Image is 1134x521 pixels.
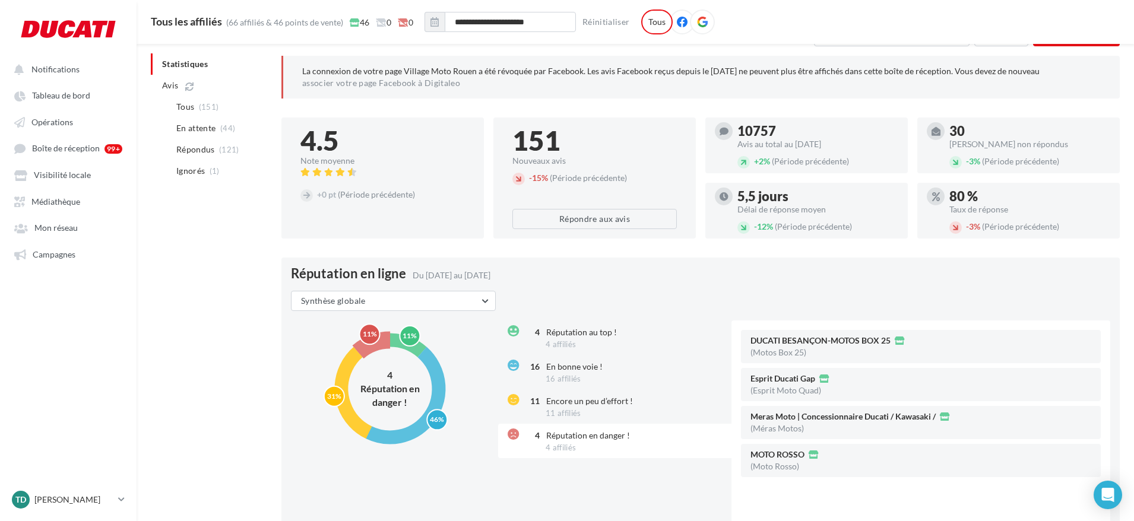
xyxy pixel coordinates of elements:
div: Tous [641,9,673,34]
div: Délai de réponse moyen [737,205,898,214]
div: Open Intercom Messenger [1094,481,1122,509]
span: Tableau de bord [32,91,90,101]
div: Note moyenne [300,157,465,165]
text: 11% [403,331,417,340]
a: Boîte de réception 99+ [7,137,129,159]
span: MOTO ROSSO [750,450,804,459]
p: La connexion de votre page Village Moto Rouen a été révoquée par Facebook. Les avis Facebook reçu... [302,65,1101,89]
div: 16 [525,361,540,373]
p: [PERSON_NAME] [34,494,113,506]
span: + [754,156,759,166]
a: associer votre page Facebook à Digitaleo [302,78,460,88]
text: 46% [430,415,444,424]
span: 2% [754,156,770,166]
div: (Moto Rosso) [750,462,799,471]
div: Taux de réponse [949,205,1110,214]
span: Avis [162,80,178,91]
span: Répondus [176,144,215,155]
div: Avis au total au [DATE] [737,140,898,148]
div: 5,5 jours [737,190,898,203]
span: (1) [210,166,220,176]
span: Ignorés [176,165,205,177]
span: Réputation en danger ! [546,430,630,440]
span: 3% [966,156,980,166]
div: 4 [525,326,540,338]
button: Synthèse globale [291,291,496,311]
span: 12% [754,221,773,231]
span: Campagnes [33,249,75,259]
a: Campagnes [7,243,129,265]
span: (44) [220,123,235,133]
span: DUCATI BESANÇON-MOTOS BOX 25 [750,336,891,345]
div: 80 % [949,190,1110,203]
span: 0 [376,17,391,28]
span: (Période précédente) [775,221,852,231]
span: Boîte de réception [32,144,100,154]
button: Répondre aux avis [512,209,677,229]
span: Médiathèque [31,196,80,207]
span: En bonne voie ! [546,361,603,371]
button: Réinitialiser [578,15,635,29]
div: (Méras Motos) [750,424,804,433]
span: Tous [176,101,194,113]
span: 0 [398,17,413,28]
span: Visibilité locale [34,170,91,180]
span: Meras Moto | Concessionnaire Ducati / Kawasaki / [750,412,936,421]
span: 0 pt [317,189,336,199]
span: 11 affiliés [546,408,581,418]
span: Esprit Ducati Gap [750,374,815,383]
a: Tableau de bord [7,84,129,106]
span: 4 affiliés [546,339,576,349]
div: Réputation en danger ! [354,382,426,409]
span: Notifications [31,64,80,74]
span: Opérations [31,117,73,127]
div: 4.5 [300,127,465,154]
a: Visibilité locale [7,164,129,185]
div: Nouveaux avis [512,157,677,165]
button: Notifications [7,58,125,80]
span: Réputation au top ! [546,327,617,337]
span: (151) [199,102,219,112]
span: TD [15,494,26,506]
div: 151 [512,127,677,154]
span: Réputation en ligne [291,267,406,280]
a: Médiathèque [7,190,129,212]
span: Du [DATE] au [DATE] [413,270,490,280]
span: 3% [966,221,980,231]
span: - [754,221,757,231]
div: 10757 [737,125,898,138]
span: 15% [529,173,548,183]
span: + [317,189,322,199]
a: TD [PERSON_NAME] [9,488,127,511]
div: (Esprit Moto Quad) [750,386,821,395]
span: En attente [176,122,216,134]
span: Synthèse globale [301,296,366,306]
div: 99+ [104,144,122,154]
span: - [529,173,532,183]
a: Mon réseau [7,217,129,238]
span: (121) [219,145,239,154]
span: - [966,156,969,166]
text: 31% [327,392,341,401]
text: 11% [362,329,376,338]
div: 4 [525,430,540,441]
span: 16 affiliés [546,374,581,383]
a: Opérations [7,111,129,132]
div: 11 [525,395,540,407]
div: (Motos Box 25) [750,348,806,357]
span: (Période précédente) [982,221,1059,231]
div: (66 affiliés & 46 points de vente) [226,17,343,28]
span: (Période précédente) [982,156,1059,166]
span: - [966,221,969,231]
div: 4 [354,368,426,382]
span: Mon réseau [34,223,78,233]
span: (Période précédente) [338,189,415,199]
div: 30 [949,125,1110,138]
span: (Période précédente) [550,173,627,183]
span: (Période précédente) [772,156,849,166]
span: 46 [350,17,369,28]
span: Encore un peu d’effort ! [546,396,633,406]
div: Tous les affiliés [151,16,222,27]
div: [PERSON_NAME] non répondus [949,140,1110,148]
span: 4 affiliés [546,443,576,452]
